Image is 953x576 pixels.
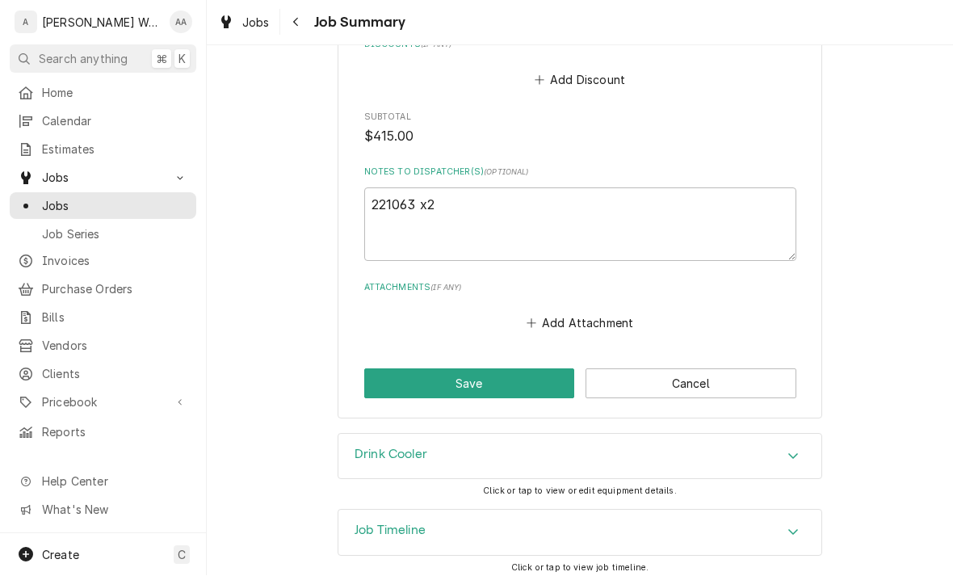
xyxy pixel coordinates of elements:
a: Go to Pricebook [10,389,196,416]
div: AA [170,11,192,34]
span: Vendors [42,338,188,355]
div: Discounts [364,39,796,92]
div: Aaron Anderson's Avatar [170,11,192,34]
div: Button Group [364,369,796,399]
span: Click or tap to view or edit equipment details. [483,486,677,497]
span: Jobs [42,198,188,215]
a: Invoices [10,248,196,275]
a: Bills [10,305,196,331]
textarea: 221063 x2 [364,188,796,262]
div: Subtotal [364,111,796,146]
span: Create [42,549,79,562]
a: Purchase Orders [10,276,196,303]
span: Subtotal [364,128,796,147]
div: A [15,11,37,34]
span: Subtotal [364,111,796,124]
span: ( if any ) [430,284,461,292]
div: Attachments [364,282,796,335]
span: Calendar [42,113,188,130]
span: K [178,51,186,68]
span: Bills [42,309,188,326]
a: Home [10,80,196,107]
a: Go to Help Center [10,469,196,495]
div: Notes to Dispatcher(s) [364,166,796,262]
div: Accordion Header [338,435,821,480]
a: Estimates [10,137,196,163]
span: Job Summary [309,12,406,34]
button: Add Attachment [523,313,636,335]
a: Vendors [10,333,196,359]
div: Job Timeline [338,510,822,557]
label: Notes to Dispatcher(s) [364,166,796,179]
div: Accordion Header [338,511,821,556]
button: Navigate back [283,10,309,36]
span: Click or tap to view job timeline. [511,563,649,574]
a: Jobs [212,10,276,36]
span: Help Center [42,473,187,490]
span: Purchase Orders [42,281,188,298]
span: ( if any ) [421,40,451,49]
a: Go to What's New [10,497,196,523]
span: ( optional ) [484,168,529,177]
button: Search anything⌘K [10,45,196,74]
span: Jobs [242,15,270,32]
h3: Drink Cooler [355,448,427,463]
span: Jobs [42,170,164,187]
div: [PERSON_NAME] Works LLC [42,15,161,32]
a: Go to Jobs [10,165,196,191]
button: Save [364,369,575,399]
span: C [178,547,186,564]
div: Drink Cooler [338,434,822,481]
span: ⌘ [156,51,167,68]
button: Accordion Details Expand Trigger [338,511,821,556]
div: Button Group Row [364,369,796,399]
span: Invoices [42,253,188,270]
a: Clients [10,361,196,388]
span: Home [42,85,188,102]
span: Pricebook [42,394,164,411]
span: Search anything [39,51,128,68]
a: Reports [10,419,196,446]
span: What's New [42,502,187,519]
button: Add Discount [531,69,628,92]
span: $415.00 [364,129,414,145]
span: Estimates [42,141,188,158]
span: Reports [42,424,188,441]
a: Jobs [10,193,196,220]
label: Attachments [364,282,796,295]
button: Accordion Details Expand Trigger [338,435,821,480]
span: Clients [42,366,188,383]
a: Calendar [10,108,196,135]
button: Cancel [586,369,796,399]
h3: Job Timeline [355,523,426,539]
a: Job Series [10,221,196,248]
span: Job Series [42,226,188,243]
